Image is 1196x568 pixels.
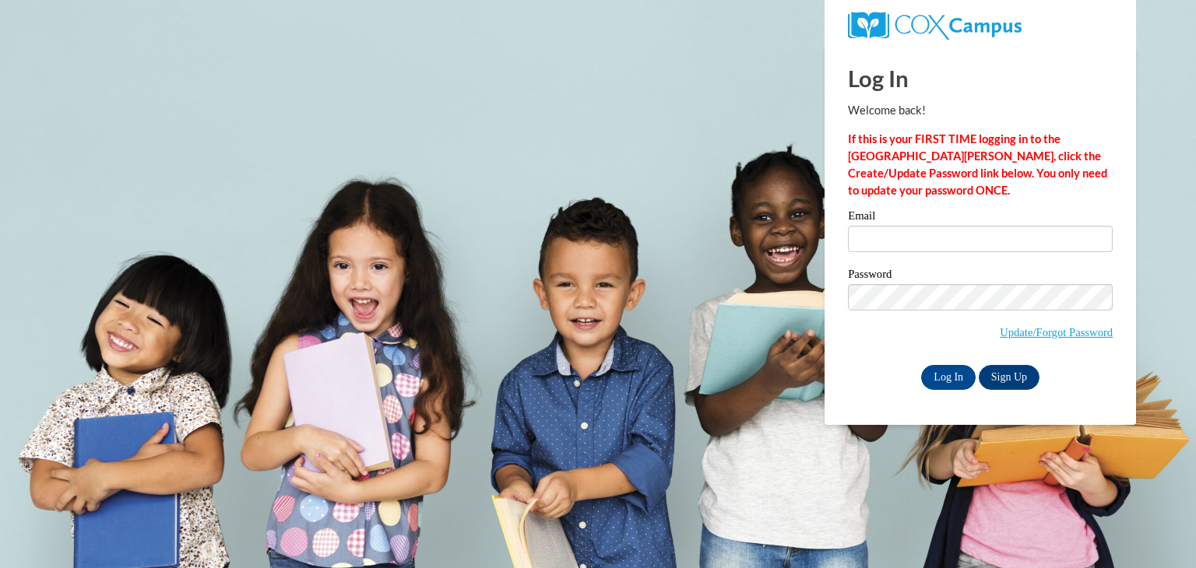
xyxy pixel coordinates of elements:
[979,365,1039,390] a: Sign Up
[1000,326,1113,338] a: Update/Forgot Password
[921,365,976,390] input: Log In
[848,268,1113,284] label: Password
[848,18,1022,31] a: COX Campus
[848,132,1107,197] strong: If this is your FIRST TIME logging in to the [GEOGRAPHIC_DATA][PERSON_NAME], click the Create/Upd...
[848,210,1113,226] label: Email
[848,102,1113,119] p: Welcome back!
[848,12,1022,40] img: COX Campus
[848,62,1113,94] h1: Log In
